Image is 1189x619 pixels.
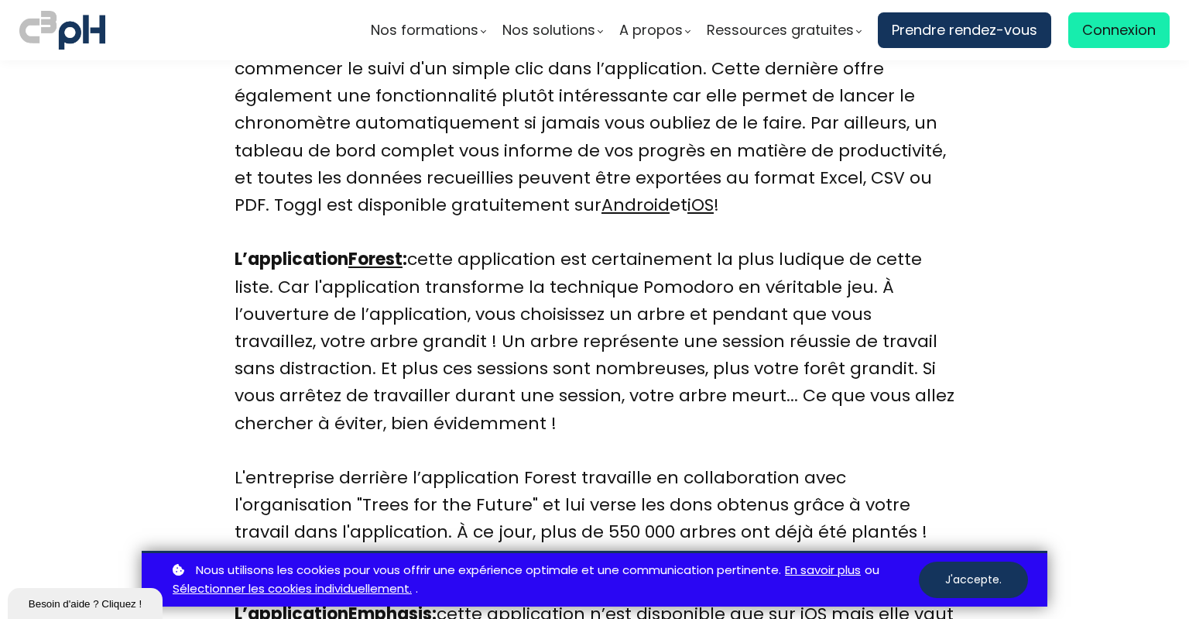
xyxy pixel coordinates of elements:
[878,12,1051,48] a: Prendre rendez-vous
[196,561,781,580] span: Nous utilisons les cookies pour vous offrir une expérience optimale et une communication pertinente.
[235,246,954,464] div: cette application est certainement la plus ludique de cette liste. Car l'application transforme l...
[919,562,1028,598] button: J'accepte.
[687,193,714,217] a: iOS
[785,561,861,580] a: En savoir plus
[502,547,570,571] a: Android
[235,247,407,271] strong: L’application :
[8,585,166,619] iframe: chat widget
[235,464,954,600] div: L'entreprise derrière l’application Forest travaille en collaboration avec l'organisation "Trees ...
[601,193,670,217] a: Android
[502,19,595,42] span: Nos solutions
[1068,12,1170,48] a: Connexion
[371,19,478,42] span: Nos formations
[707,19,854,42] span: Ressources gratuites
[169,561,919,600] p: ou .
[348,247,403,271] a: Forest
[1082,19,1156,42] span: Connexion
[619,19,683,42] span: A propos
[19,8,105,53] img: logo C3PH
[892,19,1037,42] span: Prendre rendez-vous
[173,579,412,599] a: Sélectionner les cookies individuellement.
[457,547,484,571] a: iOS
